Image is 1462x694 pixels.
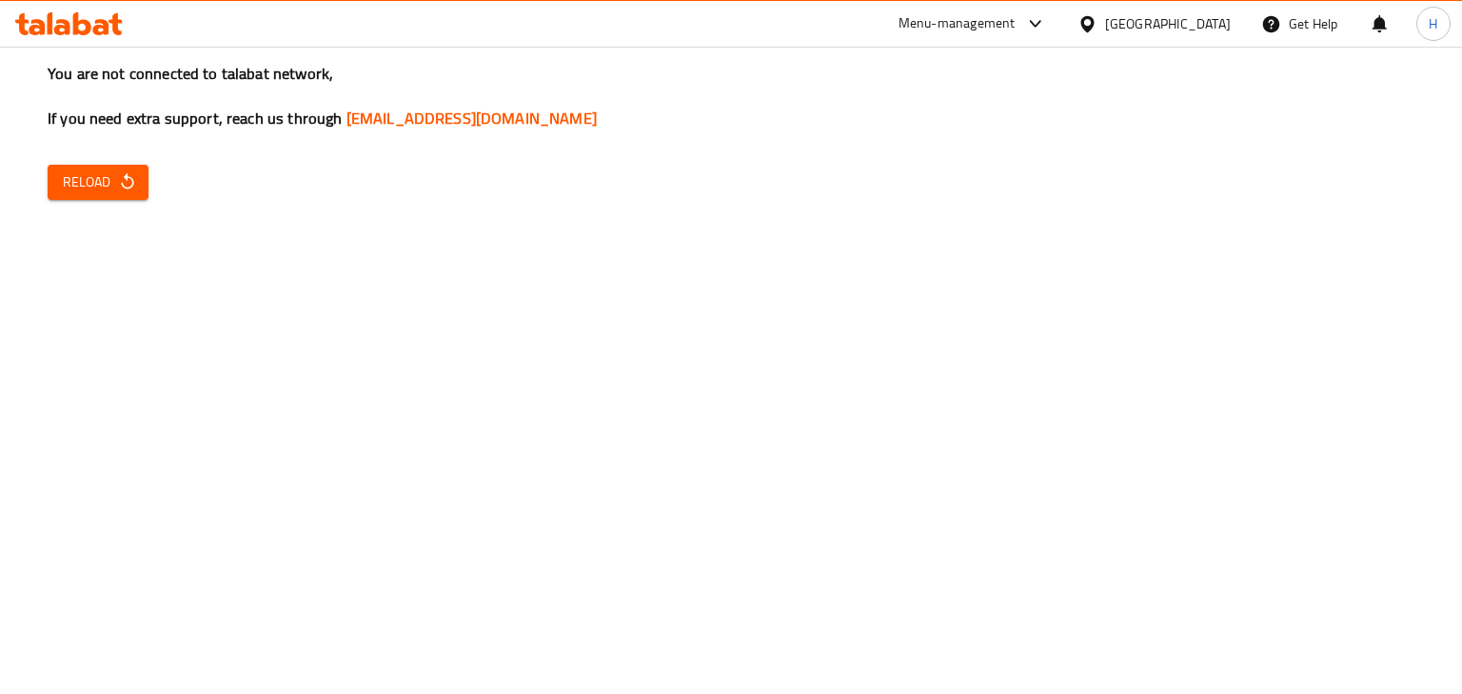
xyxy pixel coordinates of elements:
div: [GEOGRAPHIC_DATA] [1105,13,1231,34]
span: H [1429,13,1437,34]
span: Reload [63,170,133,194]
div: Menu-management [899,12,1016,35]
button: Reload [48,165,148,200]
h3: You are not connected to talabat network, If you need extra support, reach us through [48,63,1414,129]
a: [EMAIL_ADDRESS][DOMAIN_NAME] [346,104,597,132]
